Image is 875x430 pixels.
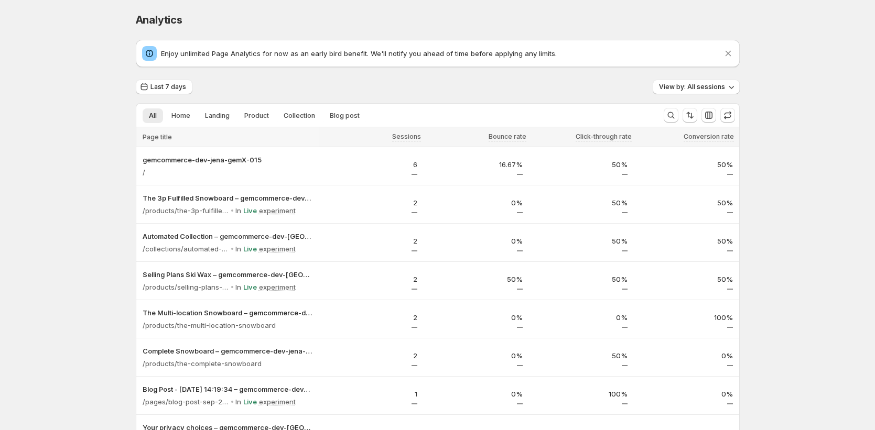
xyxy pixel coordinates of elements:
span: All [149,112,157,120]
p: 50% [535,350,628,361]
p: 100% [640,312,733,323]
p: /products/selling-plans-ski-wax [143,282,229,292]
p: 50% [640,159,733,170]
button: The Multi-location Snowboard – gemcommerce-dev-[GEOGRAPHIC_DATA]-gemX-015 [143,307,312,318]
span: View by: All sessions [659,83,725,91]
span: Last 7 days [150,83,186,91]
p: experiment [259,205,296,216]
p: 0% [430,197,523,208]
p: 100% [535,389,628,399]
p: 0% [430,350,523,361]
p: /products/the-complete-snowboard [143,358,262,369]
p: 2 [325,274,418,284]
p: 0% [430,312,523,323]
button: Dismiss notification [721,46,736,61]
p: 0% [430,236,523,246]
span: Product [244,112,269,120]
p: experiment [259,282,296,292]
p: Live [243,205,257,216]
button: View by: All sessions [653,80,740,94]
span: Click-through rate [576,133,632,141]
button: Search and filter results [664,108,678,123]
p: 50% [535,197,628,208]
button: Blog Post - [DATE] 14:19:34 – gemcommerce-dev-jena-gemX-015 [143,384,312,394]
span: Home [171,112,190,120]
p: 2 [325,236,418,246]
p: Live [243,244,257,254]
p: 50% [535,236,628,246]
p: 50% [535,274,628,284]
p: 1 [325,389,418,399]
button: gemcommerce-dev-jena-gemX-015 [143,155,312,165]
p: In [235,244,241,254]
p: 50% [640,236,733,246]
p: 0% [640,350,733,361]
button: Last 7 days [136,80,192,94]
p: 16.67% [430,159,523,170]
p: Enjoy unlimited Page Analytics for now as an early bird benefit. We'll notify you ahead of time b... [161,48,723,59]
p: /pages/blog-post-sep-22-14-19-34 [143,396,229,407]
p: In [235,282,241,292]
p: Live [243,282,257,292]
p: Live [243,396,257,407]
span: Conversion rate [684,133,734,141]
p: In [235,205,241,216]
p: 0% [535,312,628,323]
p: /collections/automated-collection [143,244,229,254]
p: 50% [430,274,523,284]
span: Blog post [330,112,360,120]
p: 6 [325,159,418,170]
button: Automated Collection – gemcommerce-dev-[GEOGRAPHIC_DATA]-gemX-015 [143,231,312,241]
button: Sort the results [683,108,697,123]
p: 2 [325,197,418,208]
span: Sessions [392,133,421,141]
p: /products/the-multi-location-snowboard [143,320,276,330]
p: experiment [259,396,296,407]
button: Complete Snowboard – gemcommerce-dev-jena-gemX-015 [143,346,312,356]
p: 50% [640,197,733,208]
span: Bounce rate [489,133,526,141]
p: /products/the-3p-fulfilled-snowboard [143,205,229,216]
p: 2 [325,350,418,361]
p: 0% [430,389,523,399]
span: Collection [284,112,315,120]
span: Landing [205,112,230,120]
p: In [235,396,241,407]
p: 0% [640,389,733,399]
p: 50% [535,159,628,170]
span: Analytics [136,14,182,26]
p: experiment [259,244,296,254]
p: 50% [640,274,733,284]
button: Selling Plans Ski Wax – gemcommerce-dev-[GEOGRAPHIC_DATA]-gemX-015 [143,269,312,280]
button: The 3p Fulfilled Snowboard – gemcommerce-dev-jena-gemX-015 [143,193,312,203]
p: / [143,167,145,178]
span: Page title [143,133,172,141]
p: 2 [325,312,418,323]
